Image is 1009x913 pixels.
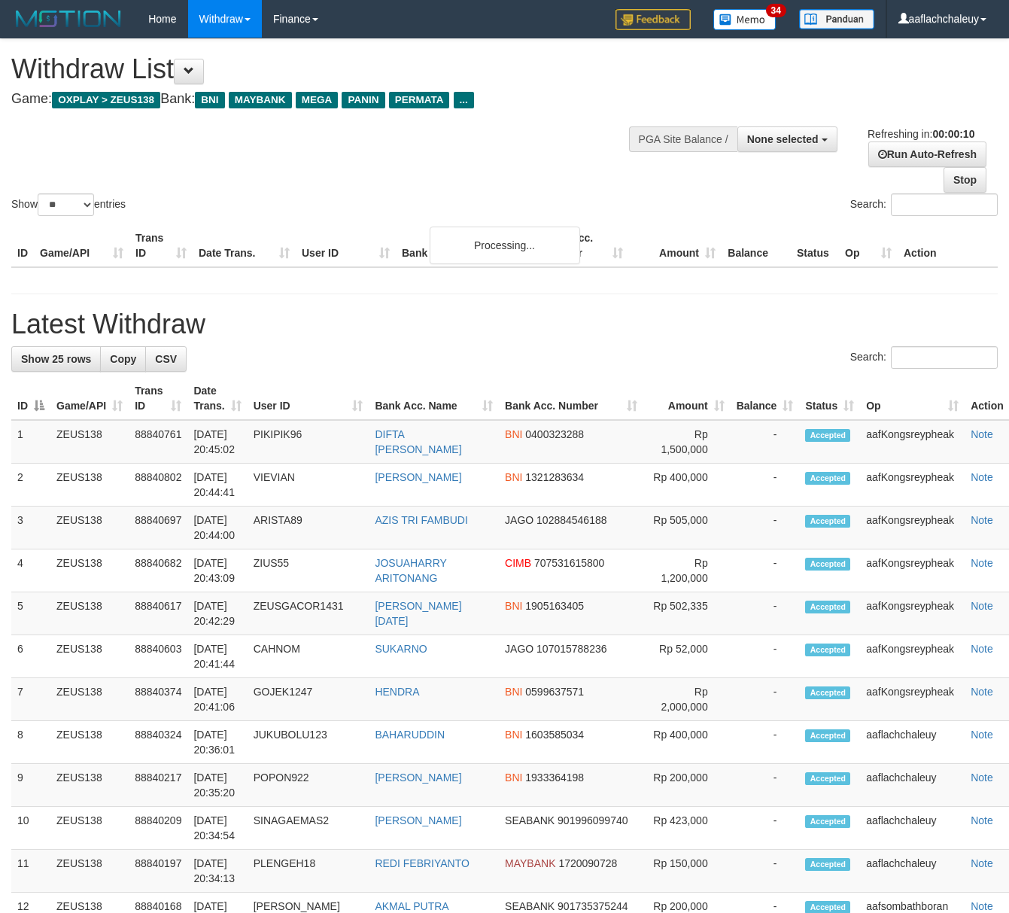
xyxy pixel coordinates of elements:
[643,420,731,464] td: Rp 1,500,000
[731,850,800,893] td: -
[558,857,617,869] span: Copy 1720090728 to clipboard
[11,224,34,267] th: ID
[187,464,247,507] td: [DATE] 20:44:41
[731,807,800,850] td: -
[38,193,94,216] select: Showentries
[505,814,555,826] span: SEABANK
[296,224,396,267] th: User ID
[629,224,722,267] th: Amount
[375,471,461,483] a: [PERSON_NAME]
[850,193,998,216] label: Search:
[50,507,129,549] td: ZEUS138
[375,814,461,826] a: [PERSON_NAME]
[860,507,965,549] td: aafKongsreypheak
[248,377,369,420] th: User ID: activate to sort column ascending
[50,377,129,420] th: Game/API: activate to sort column ascending
[375,857,470,869] a: REDI FEBRIYANTO
[129,592,187,635] td: 88840617
[193,224,296,267] th: Date Trans.
[525,471,584,483] span: Copy 1321283634 to clipboard
[229,92,292,108] span: MAYBANK
[643,377,731,420] th: Amount: activate to sort column ascending
[860,549,965,592] td: aafKongsreypheak
[187,635,247,678] td: [DATE] 20:41:44
[799,9,874,29] img: panduan.png
[971,771,993,784] a: Note
[375,514,467,526] a: AZIS TRI FAMBUDI
[248,464,369,507] td: VIEVIAN
[860,807,965,850] td: aaflachchaleuy
[536,224,629,267] th: Bank Acc. Number
[731,464,800,507] td: -
[737,126,837,152] button: None selected
[11,678,50,721] td: 7
[731,678,800,721] td: -
[722,224,791,267] th: Balance
[11,464,50,507] td: 2
[11,721,50,764] td: 8
[505,771,522,784] span: BNI
[129,721,187,764] td: 88840324
[505,686,522,698] span: BNI
[971,857,993,869] a: Note
[375,686,419,698] a: HENDRA
[110,353,136,365] span: Copy
[369,377,499,420] th: Bank Acc. Name: activate to sort column ascending
[805,429,850,442] span: Accepted
[396,224,536,267] th: Bank Acc. Name
[11,420,50,464] td: 1
[11,807,50,850] td: 10
[731,377,800,420] th: Balance: activate to sort column ascending
[615,9,691,30] img: Feedback.jpg
[454,92,474,108] span: ...
[248,592,369,635] td: ZEUSGACOR1431
[11,309,998,339] h1: Latest Withdraw
[11,549,50,592] td: 4
[187,807,247,850] td: [DATE] 20:34:54
[499,377,643,420] th: Bank Acc. Number: activate to sort column ascending
[731,592,800,635] td: -
[129,224,193,267] th: Trans ID
[187,764,247,807] td: [DATE] 20:35:20
[860,721,965,764] td: aaflachchaleuy
[50,420,129,464] td: ZEUS138
[11,764,50,807] td: 9
[643,807,731,850] td: Rp 423,000
[891,193,998,216] input: Search:
[129,807,187,850] td: 88840209
[375,643,427,655] a: SUKARNO
[643,464,731,507] td: Rp 400,000
[505,471,522,483] span: BNI
[375,771,461,784] a: [PERSON_NAME]
[11,8,126,30] img: MOTION_logo.png
[505,643,533,655] span: JAGO
[375,557,446,584] a: JOSUAHARRY ARITONANG
[860,420,965,464] td: aafKongsreypheak
[11,635,50,678] td: 6
[129,464,187,507] td: 88840802
[187,850,247,893] td: [DATE] 20:34:13
[860,592,965,635] td: aafKongsreypheak
[536,514,606,526] span: Copy 102884546188 to clipboard
[799,377,860,420] th: Status: activate to sort column ascending
[944,167,986,193] a: Stop
[50,464,129,507] td: ZEUS138
[187,549,247,592] td: [DATE] 20:43:09
[805,601,850,613] span: Accepted
[248,420,369,464] td: PIKIPIK96
[187,507,247,549] td: [DATE] 20:44:00
[11,592,50,635] td: 5
[155,353,177,365] span: CSV
[971,600,993,612] a: Note
[860,377,965,420] th: Op: activate to sort column ascending
[643,721,731,764] td: Rp 400,000
[643,678,731,721] td: Rp 2,000,000
[731,721,800,764] td: -
[248,635,369,678] td: CAHNOM
[643,507,731,549] td: Rp 505,000
[505,900,555,912] span: SEABANK
[129,850,187,893] td: 88840197
[248,807,369,850] td: SINAGAEMAS2
[534,557,604,569] span: Copy 707531615800 to clipboard
[731,507,800,549] td: -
